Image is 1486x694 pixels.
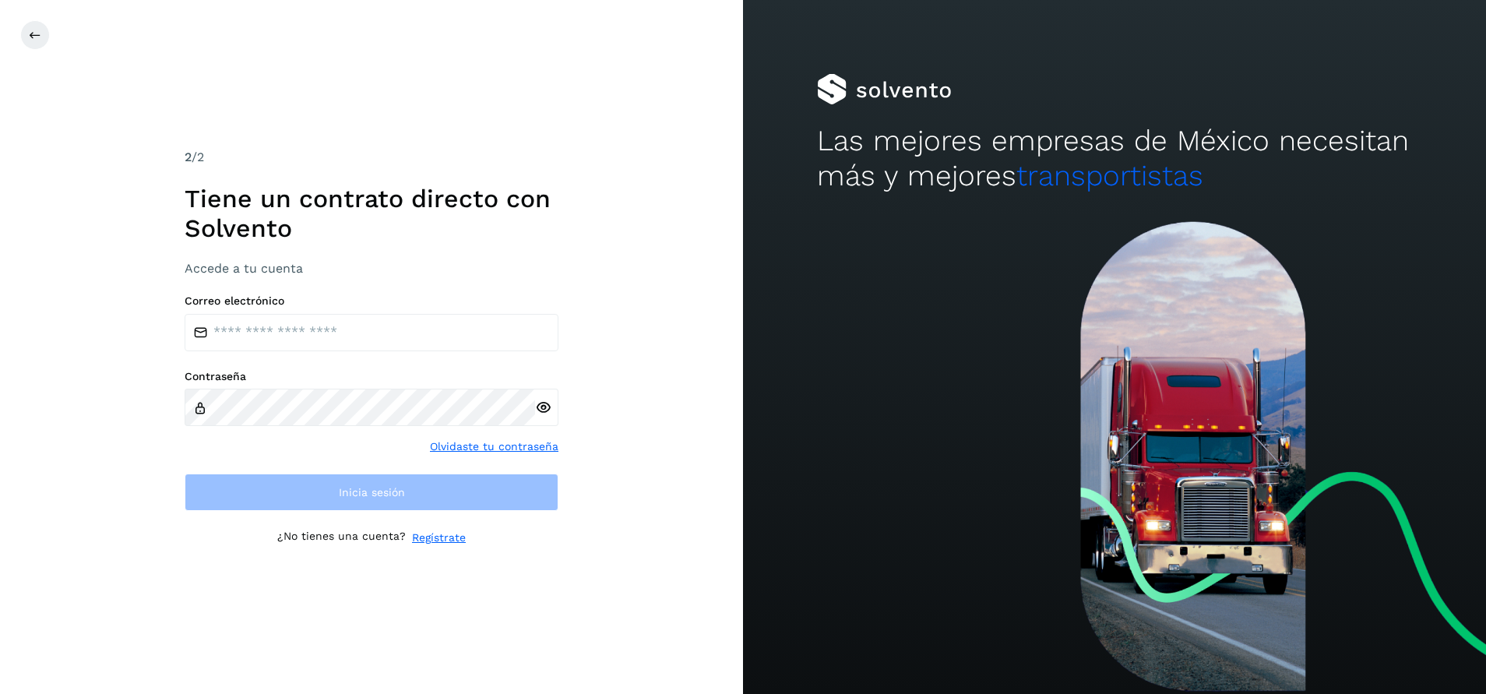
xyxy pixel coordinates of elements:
a: Regístrate [412,530,466,546]
label: Correo electrónico [185,294,558,308]
a: Olvidaste tu contraseña [430,439,558,455]
label: Contraseña [185,370,558,383]
h3: Accede a tu cuenta [185,261,558,276]
h1: Tiene un contrato directo con Solvento [185,184,558,244]
span: transportistas [1016,159,1203,192]
p: ¿No tienes una cuenta? [277,530,406,546]
span: 2 [185,150,192,164]
div: /2 [185,148,558,167]
span: Inicia sesión [339,487,405,498]
button: Inicia sesión [185,474,558,511]
h2: Las mejores empresas de México necesitan más y mejores [817,124,1411,193]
